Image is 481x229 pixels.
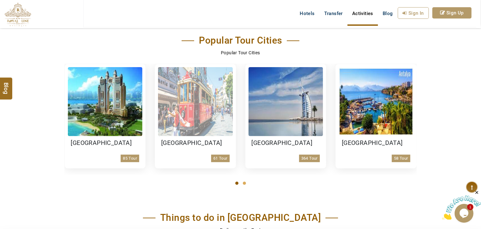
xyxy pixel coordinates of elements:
h2: Things to do in [GEOGRAPHIC_DATA] [143,212,338,223]
a: [GEOGRAPHIC_DATA]58 Tour [336,64,417,168]
span: Blog [2,82,10,88]
p: 85 Tour [121,155,139,162]
a: Sign In [398,7,429,19]
h3: [GEOGRAPHIC_DATA] [161,139,230,147]
iframe: chat widget [442,190,481,220]
h3: [GEOGRAPHIC_DATA] [71,139,139,147]
a: Transfer [320,7,347,20]
h3: [GEOGRAPHIC_DATA] [342,139,410,147]
a: Sign Up [432,7,472,19]
p: 61 Tour [211,155,230,162]
p: 58 Tour [392,155,410,162]
h3: [GEOGRAPHIC_DATA] [252,139,320,147]
a: Hotels [295,7,319,20]
a: Blog [378,7,398,20]
span: Blog [383,11,393,16]
a: [GEOGRAPHIC_DATA]61 Tour [155,64,236,168]
a: Activities [347,7,378,20]
p: Popular Tour Cities [65,49,417,56]
a: [GEOGRAPHIC_DATA]364 Tour [245,64,326,168]
a: [GEOGRAPHIC_DATA]85 Tour [65,64,146,168]
p: 364 Tour [299,155,320,162]
img: The Royal Line Holidays [5,3,31,26]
